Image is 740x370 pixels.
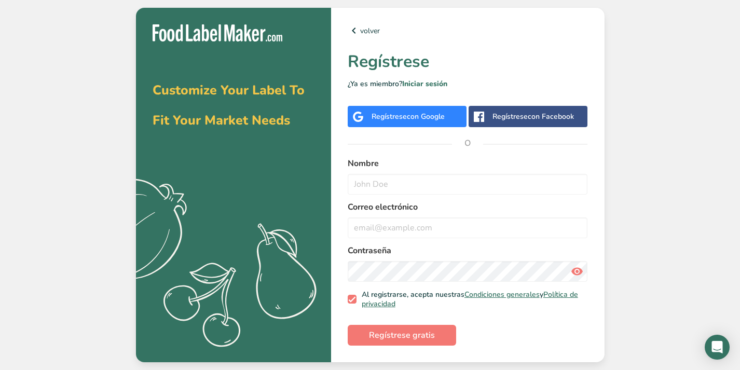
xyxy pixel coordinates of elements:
[372,111,445,122] div: Regístrese
[348,24,588,37] a: volver
[705,335,730,360] div: Open Intercom Messenger
[348,325,456,346] button: Regístrese gratis
[348,174,588,195] input: John Doe
[464,290,540,299] a: Condiciones generales
[348,244,588,257] label: Contraseña
[362,290,578,309] a: Política de privacidad
[452,128,483,159] span: O
[348,78,588,89] p: ¿Ya es miembro?
[348,49,588,74] h1: Regístrese
[407,112,445,121] span: con Google
[369,329,435,341] span: Regístrese gratis
[348,201,588,213] label: Correo electrónico
[357,290,584,308] span: Al registrarse, acepta nuestras y
[492,111,574,122] div: Regístrese
[348,157,588,170] label: Nombre
[528,112,574,121] span: con Facebook
[153,24,282,42] img: Food Label Maker
[402,79,447,89] a: Iniciar sesión
[153,81,305,129] span: Customize Your Label To Fit Your Market Needs
[348,217,588,238] input: email@example.com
